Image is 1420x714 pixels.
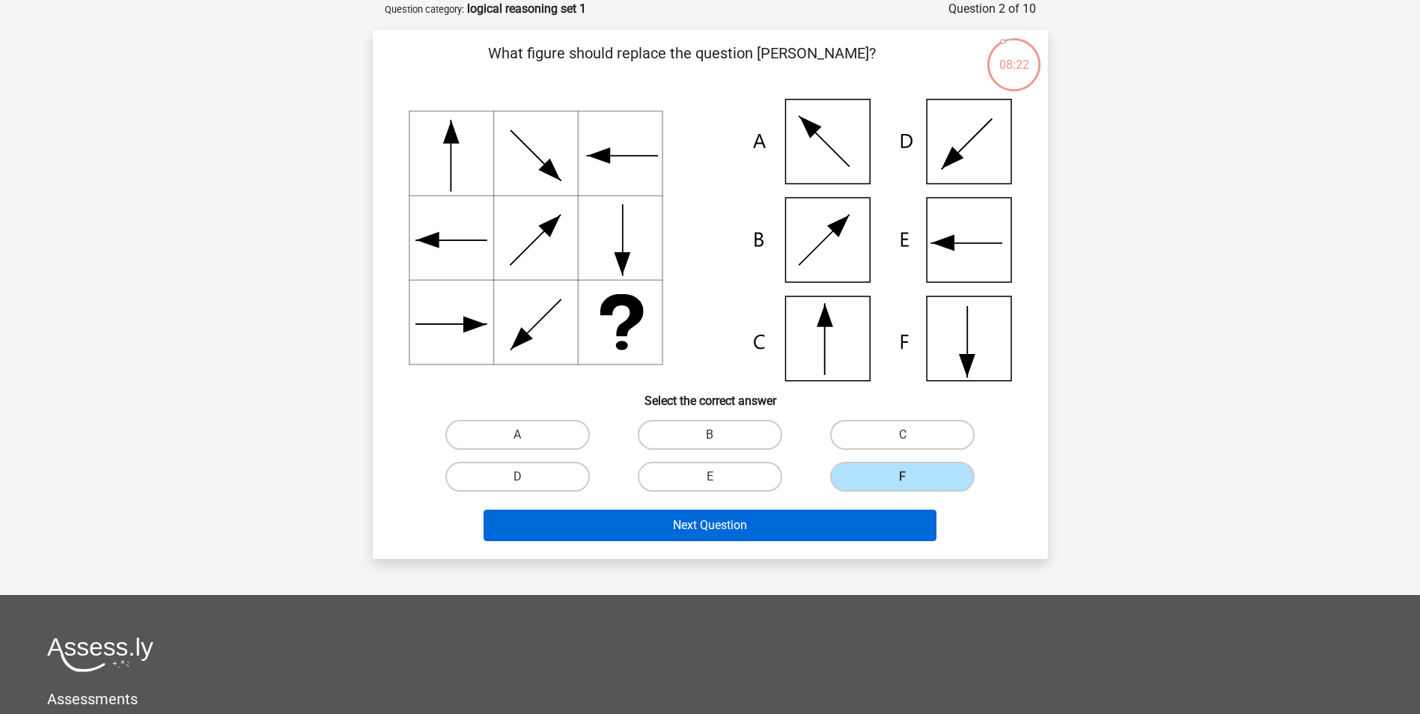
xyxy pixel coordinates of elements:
label: B [638,420,782,450]
label: D [445,462,590,492]
label: A [445,420,590,450]
small: Question category: [385,4,464,15]
label: C [830,420,975,450]
label: F [830,462,975,492]
strong: logical reasoning set 1 [467,1,586,16]
label: E [638,462,782,492]
p: What figure should replace the question [PERSON_NAME]? [397,42,968,87]
img: Assessly logo [47,637,153,672]
h5: Assessments [47,690,1373,708]
h6: Select the correct answer [397,382,1024,408]
button: Next Question [484,510,936,541]
div: 08:22 [986,37,1042,74]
